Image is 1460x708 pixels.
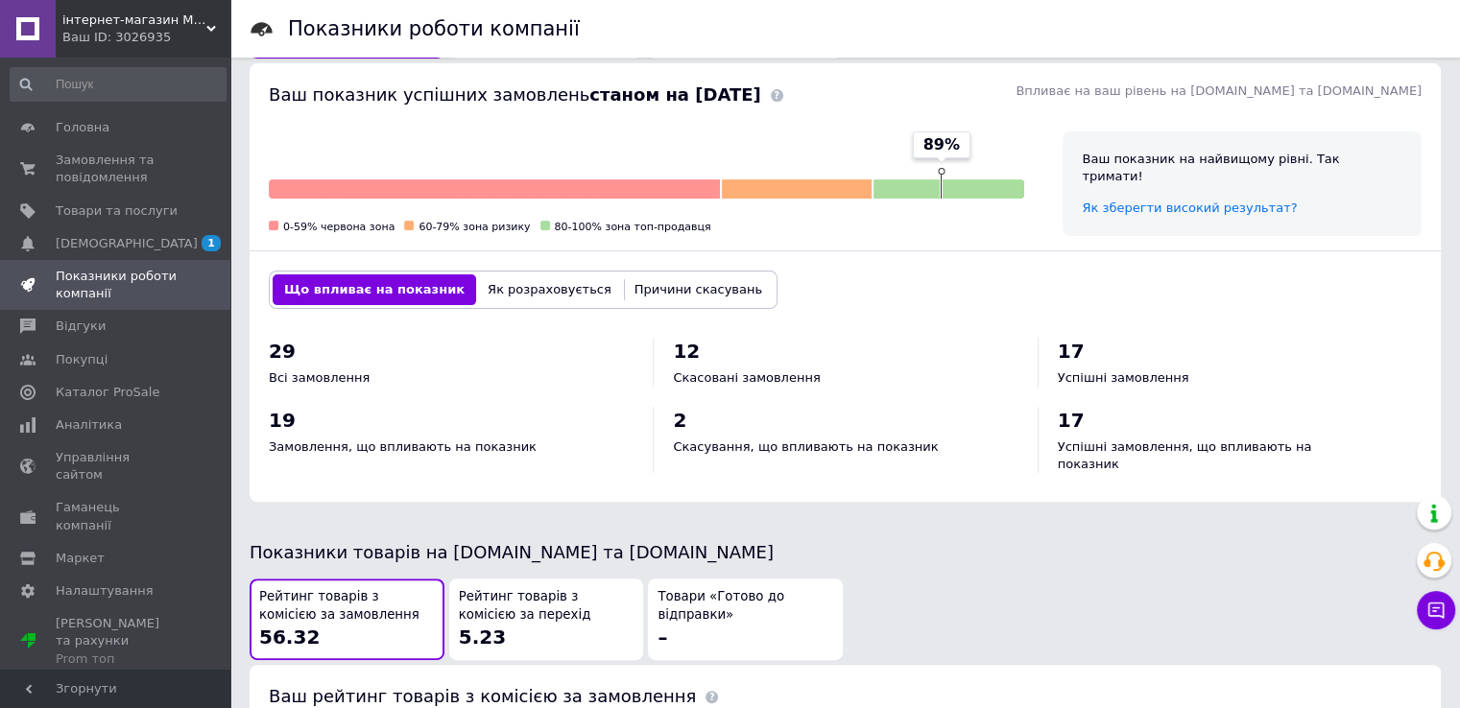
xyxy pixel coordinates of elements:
[56,416,122,434] span: Аналітика
[259,625,320,649] span: 56.32
[269,340,296,363] span: 29
[259,588,435,624] span: Рейтинг товарів з комісією за замовлення
[56,615,178,668] span: [PERSON_NAME] та рахунки
[56,550,105,567] span: Маркет
[283,221,395,233] span: 0-59% червона зона
[56,318,106,335] span: Відгуки
[250,578,444,660] button: Рейтинг товарів з комісією за замовлення56.32
[56,268,178,302] span: Показники роботи компанії
[459,625,506,649] span: 5.23
[648,578,843,660] button: Товари «Готово до відправки»–
[1082,201,1297,215] a: Як зберегти високий результат?
[1058,439,1312,471] span: Успішні замовлення, що впливають на показник
[623,274,774,305] button: Причини скасувань
[589,84,760,105] b: станом на [DATE]
[273,274,476,305] button: Що впливає на показник
[56,499,178,533] span: Гаманець компанії
[56,202,178,220] span: Товари та послуги
[449,578,644,660] button: Рейтинг товарів з комісією за перехід5.23
[56,235,198,252] span: [DEMOGRAPHIC_DATA]
[555,221,711,233] span: 80-100% зона топ-продавця
[269,84,761,105] span: Ваш показник успішних замовлень
[62,29,230,46] div: Ваш ID: 3026935
[56,650,178,668] div: Prom топ
[62,12,206,29] span: інтернет-магазин МЕГАРИТМ - компанія великих можливостей для прийняття рішень та вибору продукції
[459,588,634,624] span: Рейтинг товарів з комісією за перехід
[56,152,178,186] span: Замовлення та повідомлення
[10,67,227,102] input: Пошук
[269,409,296,432] span: 19
[269,686,696,706] span: Ваш рейтинг товарів з комісією за замовлення
[673,409,686,432] span: 2
[658,588,833,624] span: Товари «Готово до відправки»
[923,134,960,155] span: 89%
[269,439,537,454] span: Замовлення, що впливають на показник
[56,449,178,484] span: Управління сайтом
[673,340,700,363] span: 12
[476,274,623,305] button: Як розраховується
[56,384,159,401] span: Каталог ProSale
[1016,83,1422,98] span: Впливає на ваш рівень на [DOMAIN_NAME] та [DOMAIN_NAME]
[56,119,109,136] span: Головна
[288,17,580,40] h1: Показники роботи компанії
[1058,340,1085,363] span: 17
[56,582,154,600] span: Налаштування
[673,370,820,385] span: Скасовані замовлення
[56,351,108,368] span: Покупці
[250,542,774,562] span: Показники товарів на [DOMAIN_NAME] та [DOMAIN_NAME]
[202,235,221,251] span: 1
[1058,409,1085,432] span: 17
[658,625,667,649] span: –
[269,370,370,385] span: Всі замовлення
[1082,151,1402,185] div: Ваш показник на найвищому рівні. Так тримати!
[1417,591,1455,629] button: Чат з покупцем
[1058,370,1189,385] span: Успішні замовлення
[419,221,530,233] span: 60-79% зона ризику
[673,439,938,454] span: Скасування, що впливають на показник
